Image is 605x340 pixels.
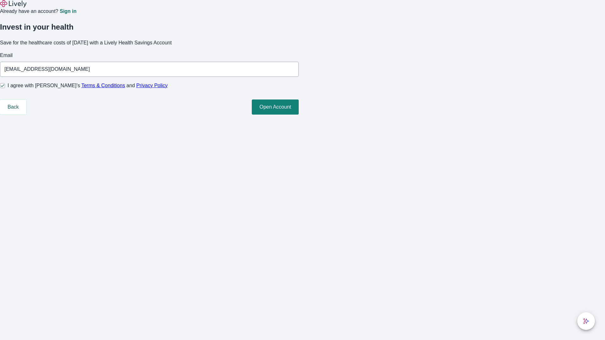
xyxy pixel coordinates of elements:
button: chat [577,312,595,330]
a: Sign in [60,9,76,14]
a: Privacy Policy [136,83,168,88]
button: Open Account [252,99,299,115]
span: I agree with [PERSON_NAME]’s and [8,82,168,89]
a: Terms & Conditions [81,83,125,88]
svg: Lively AI Assistant [583,318,589,324]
